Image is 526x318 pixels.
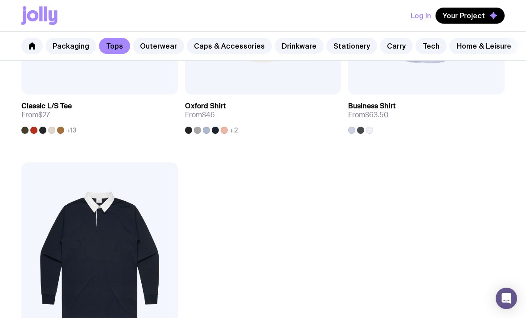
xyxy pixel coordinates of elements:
a: Tops [99,38,130,54]
h3: Classic L/S Tee [21,102,72,111]
button: Your Project [436,8,505,24]
a: Home & Leisure [449,38,518,54]
span: $27 [38,110,50,120]
span: From [348,111,389,120]
h3: Business Shirt [348,102,396,111]
a: Drinkware [275,38,324,54]
h3: Oxford Shirt [185,102,226,111]
a: Oxford ShirtFrom$46+2 [185,95,341,134]
span: +2 [230,127,238,134]
a: Outerwear [133,38,184,54]
a: Classic L/S TeeFrom$27+13 [21,95,178,134]
span: Your Project [443,11,485,20]
span: +13 [66,127,77,134]
span: From [21,111,50,120]
span: $63.50 [365,110,389,120]
div: Open Intercom Messenger [496,288,517,309]
a: Carry [380,38,413,54]
span: $46 [202,110,215,120]
a: Tech [415,38,447,54]
span: From [185,111,215,120]
a: Stationery [326,38,377,54]
a: Business ShirtFrom$63.50 [348,95,505,134]
a: Packaging [45,38,96,54]
button: Log In [411,8,431,24]
a: Caps & Accessories [187,38,272,54]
